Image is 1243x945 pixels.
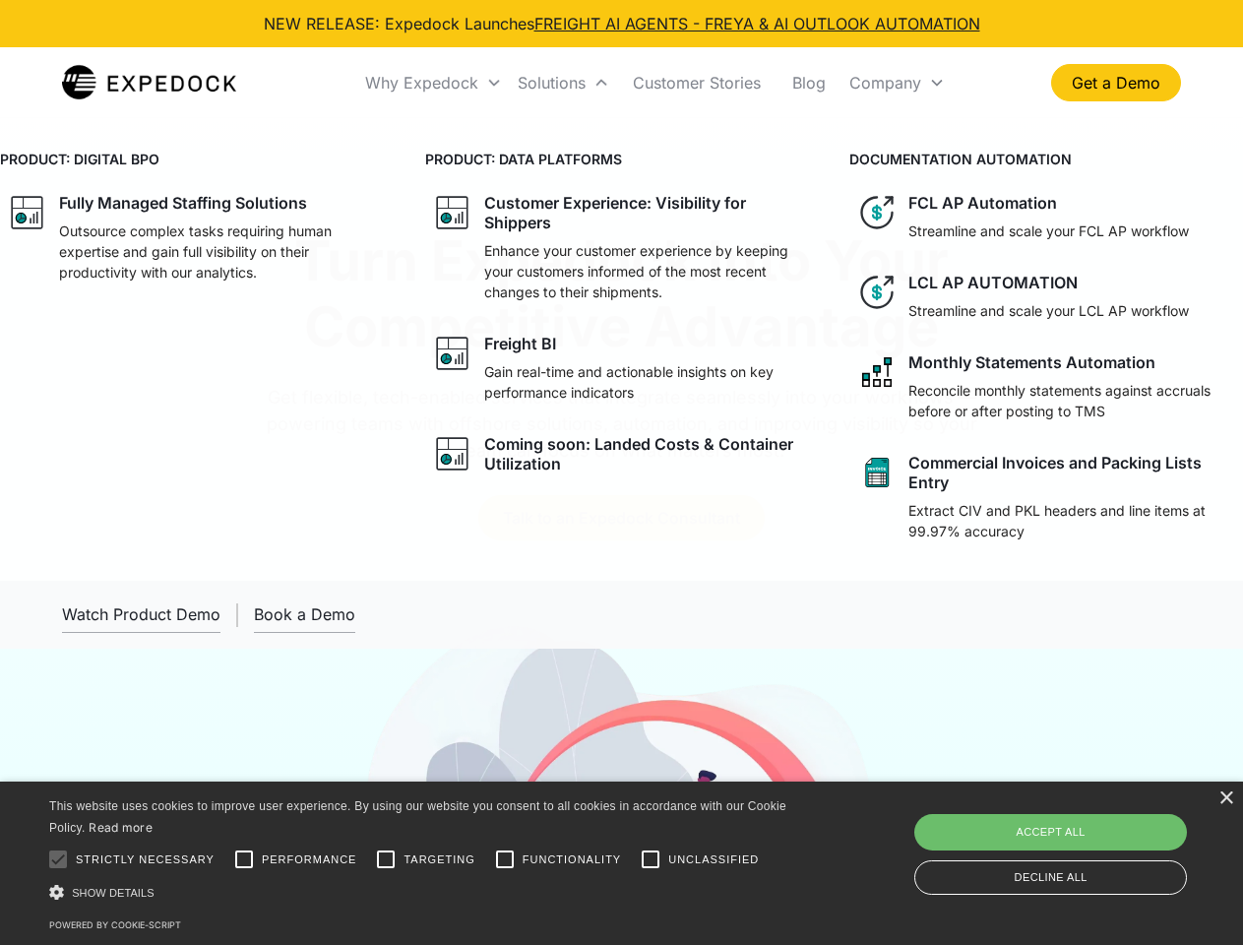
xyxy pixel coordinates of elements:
[908,220,1189,241] p: Streamline and scale your FCL AP workflow
[62,63,236,102] a: home
[425,326,819,410] a: graph iconFreight BIGain real-time and actionable insights on key performance indicators
[857,352,897,392] img: network like icon
[668,851,759,868] span: Unclassified
[433,434,472,473] img: graph icon
[62,604,220,624] div: Watch Product Demo
[849,445,1243,549] a: sheet iconCommercial Invoices and Packing Lists EntryExtract CIV and PKL headers and line items a...
[76,851,215,868] span: Strictly necessary
[908,300,1189,321] p: Streamline and scale your LCL AP workflow
[523,851,621,868] span: Functionality
[908,500,1235,541] p: Extract CIV and PKL headers and line items at 99.97% accuracy
[404,851,474,868] span: Targeting
[484,240,811,302] p: Enhance your customer experience by keeping your customers informed of the most recent changes to...
[425,185,819,310] a: graph iconCustomer Experience: Visibility for ShippersEnhance your customer experience by keeping...
[49,799,786,836] span: This website uses cookies to improve user experience. By using our website you consent to all coo...
[777,49,841,116] a: Blog
[59,220,386,283] p: Outsource complex tasks requiring human expertise and gain full visibility on their productivity ...
[908,380,1235,421] p: Reconcile monthly statements against accruals before or after posting to TMS
[510,49,617,116] div: Solutions
[518,73,586,93] div: Solutions
[534,14,980,33] a: FREIGHT AI AGENTS - FREYA & AI OUTLOOK AUTOMATION
[262,851,357,868] span: Performance
[1051,64,1181,101] a: Get a Demo
[857,193,897,232] img: dollar icon
[62,597,220,633] a: open lightbox
[908,453,1235,492] div: Commercial Invoices and Packing Lists Entry
[425,149,819,169] h4: PRODUCT: DATA PLATFORMS
[857,453,897,492] img: sheet icon
[89,820,153,835] a: Read more
[8,193,47,232] img: graph icon
[484,434,811,473] div: Coming soon: Landed Costs & Container Utilization
[849,185,1243,249] a: dollar iconFCL AP AutomationStreamline and scale your FCL AP workflow
[617,49,777,116] a: Customer Stories
[915,732,1243,945] iframe: Chat Widget
[908,193,1057,213] div: FCL AP Automation
[72,887,155,899] span: Show details
[484,334,556,353] div: Freight BI
[433,334,472,373] img: graph icon
[849,265,1243,329] a: dollar iconLCL AP AUTOMATIONStreamline and scale your LCL AP workflow
[357,49,510,116] div: Why Expedock
[908,352,1155,372] div: Monthly Statements Automation
[59,193,307,213] div: Fully Managed Staffing Solutions
[365,73,478,93] div: Why Expedock
[49,882,793,903] div: Show details
[425,426,819,481] a: graph iconComing soon: Landed Costs & Container Utilization
[908,273,1078,292] div: LCL AP AUTOMATION
[264,12,980,35] div: NEW RELEASE: Expedock Launches
[49,919,181,930] a: Powered by cookie-script
[841,49,953,116] div: Company
[857,273,897,312] img: dollar icon
[849,149,1243,169] h4: DOCUMENTATION AUTOMATION
[254,604,355,624] div: Book a Demo
[849,73,921,93] div: Company
[849,345,1243,429] a: network like iconMonthly Statements AutomationReconcile monthly statements against accruals befor...
[62,63,236,102] img: Expedock Logo
[484,193,811,232] div: Customer Experience: Visibility for Shippers
[254,597,355,633] a: Book a Demo
[484,361,811,403] p: Gain real-time and actionable insights on key performance indicators
[433,193,472,232] img: graph icon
